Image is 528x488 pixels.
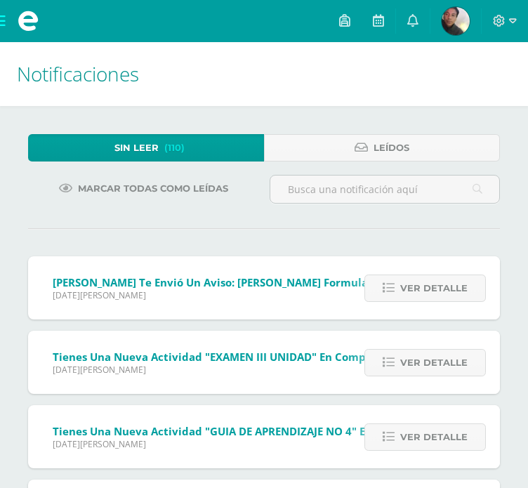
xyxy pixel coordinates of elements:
[53,289,385,301] span: [DATE][PERSON_NAME]
[164,135,185,161] span: (110)
[41,175,246,202] a: Marcar todas como leídas
[264,134,500,161] a: Leídos
[400,275,468,301] span: Ver detalle
[78,176,228,202] span: Marcar todas como leídas
[400,350,468,376] span: Ver detalle
[28,134,264,161] a: Sin leer(110)
[17,60,139,87] span: Notificaciones
[442,7,470,35] img: 56fe14e4749bd968e18fba233df9ea39.png
[374,135,409,161] span: Leídos
[270,176,499,203] input: Busca una notificación aquí
[400,424,468,450] span: Ver detalle
[114,135,159,161] span: Sin leer
[53,275,385,289] span: [PERSON_NAME] te envió un aviso: [PERSON_NAME] formulario.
